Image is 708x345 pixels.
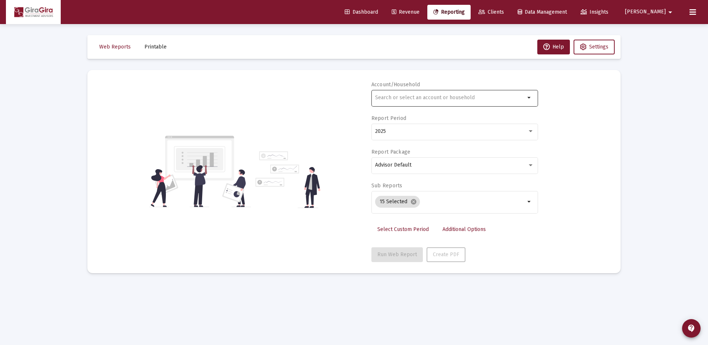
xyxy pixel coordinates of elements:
span: Revenue [392,9,420,15]
button: [PERSON_NAME] [616,4,684,19]
span: Clients [478,9,504,15]
span: Help [543,44,564,50]
span: Select Custom Period [377,226,429,232]
a: Reporting [427,5,471,20]
a: Revenue [386,5,425,20]
label: Report Package [371,149,411,155]
mat-chip-list: Selection [375,194,525,209]
span: Create PDF [433,251,459,258]
mat-icon: arrow_drop_down [525,197,534,206]
mat-chip: 15 Selected [375,196,420,208]
input: Search or select an account or household [375,95,525,101]
a: Insights [575,5,614,20]
img: reporting [149,135,251,208]
mat-icon: arrow_drop_down [525,93,534,102]
span: 2025 [375,128,386,134]
a: Clients [472,5,510,20]
span: Reporting [433,9,465,15]
span: Settings [589,44,608,50]
img: reporting-alt [256,151,320,208]
span: Data Management [518,9,567,15]
span: Insights [581,9,608,15]
span: Printable [144,44,167,50]
span: [PERSON_NAME] [625,9,666,15]
mat-icon: arrow_drop_down [666,5,675,20]
label: Report Period [371,115,407,121]
span: Advisor Default [375,162,411,168]
span: Dashboard [345,9,378,15]
span: Web Reports [99,44,131,50]
mat-icon: contact_support [687,324,696,333]
label: Sub Reports [371,182,403,189]
button: Help [537,40,570,54]
a: Data Management [512,5,573,20]
button: Settings [574,40,615,54]
span: Additional Options [442,226,486,232]
button: Run Web Report [371,247,423,262]
img: Dashboard [11,5,55,20]
button: Create PDF [427,247,465,262]
span: Run Web Report [377,251,417,258]
button: Web Reports [93,40,137,54]
label: Account/Household [371,81,420,88]
a: Dashboard [339,5,384,20]
mat-icon: cancel [410,198,417,205]
button: Printable [138,40,173,54]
